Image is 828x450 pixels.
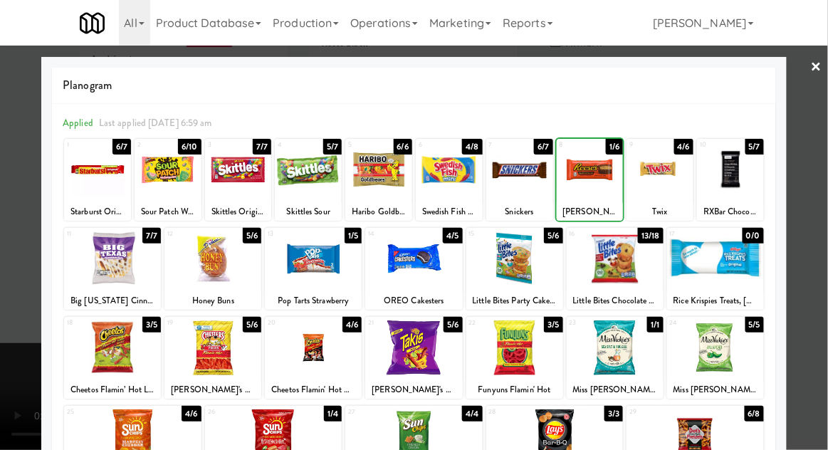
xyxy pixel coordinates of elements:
div: 5/6 [243,228,261,244]
div: 6/6 [394,139,412,155]
div: Skittles Sour [275,203,342,221]
span: Applied [63,116,93,130]
div: 26 [208,406,273,418]
div: Little Bites Party Cake Muffins [468,292,561,310]
div: 9 [629,139,660,151]
div: OREO Cakesters [365,292,462,310]
div: Little Bites Chocolate Chip Muffins [569,292,661,310]
div: 231/1Miss [PERSON_NAME]'s Sea Salt & Vinegar [567,317,664,399]
div: Skittles Original [207,203,270,221]
div: 17 [670,228,716,240]
div: Swedish Fish Mini [416,203,483,221]
div: 4/8 [462,139,482,155]
div: 6/7 [534,139,552,155]
div: RXBar Chocolate Sea Salt [697,203,764,221]
div: Cheetos Flamin' Hot Crunchy [267,381,360,399]
div: 6 [419,139,449,151]
div: 13 [268,228,313,240]
div: 4/6 [674,139,693,155]
div: 5/6 [243,317,261,333]
div: Twix [627,203,693,221]
div: Starburst Original Flavor Fruit Chews [66,203,129,221]
div: 2 [137,139,168,151]
div: 5/6 [544,228,562,244]
div: Funyuns Flamin' Hot [468,381,561,399]
div: 1613/18Little Bites Chocolate Chip Muffins [567,228,664,310]
div: 1 [67,139,98,151]
div: Rice Krispies Treats, [PERSON_NAME] [667,292,764,310]
div: 56/6Haribo Goldbears [345,139,412,221]
div: 23 [570,317,615,329]
div: Funyuns Flamin' Hot [466,381,563,399]
div: 18 [67,317,112,329]
div: [PERSON_NAME]'s Flamin' Hot Fries [164,381,261,399]
div: 6/10 [178,139,201,155]
div: 4/6 [182,406,201,422]
div: 1/1 [647,317,663,333]
div: Swedish Fish Mini [418,203,481,221]
span: Planogram [63,75,765,96]
div: 5/7 [745,139,764,155]
div: 204/6Cheetos Flamin' Hot Crunchy [265,317,362,399]
div: Miss [PERSON_NAME]'s Sea Salt & Vinegar [569,381,661,399]
div: Cheetos Flamin’ Hot Lime [64,381,161,399]
div: 7 [489,139,520,151]
div: 215/6[PERSON_NAME]'s Fuego Chips [365,317,462,399]
div: 1/5 [345,228,362,244]
div: 0/0 [743,228,764,244]
div: 1/4 [324,406,342,422]
div: 22 [469,317,515,329]
div: 24 [670,317,716,329]
div: 76/7Snickers [486,139,553,221]
div: Twix [629,203,691,221]
div: Haribo Goldbears [347,203,410,221]
div: [PERSON_NAME]'s Flamin' Hot Fries [167,381,259,399]
div: 1/6 [606,139,623,155]
div: [PERSON_NAME] Peanut Butter Cups [559,203,622,221]
div: 117/7Big [US_STATE] Cinnamon Roll [64,228,161,310]
div: 4/6 [342,317,362,333]
div: Rice Krispies Treats, [PERSON_NAME] [669,292,762,310]
a: × [811,46,822,90]
div: 81/6[PERSON_NAME] Peanut Butter Cups [557,139,624,221]
div: Haribo Goldbears [345,203,412,221]
div: 19 [167,317,213,329]
div: Cheetos Flamin’ Hot Lime [66,381,159,399]
img: Micromart [80,11,105,36]
div: 170/0Rice Krispies Treats, [PERSON_NAME] [667,228,764,310]
div: Snickers [486,203,553,221]
div: 3/5 [142,317,161,333]
div: OREO Cakesters [367,292,460,310]
div: Cheetos Flamin' Hot Crunchy [265,381,362,399]
div: Pop Tarts Strawberry [265,292,362,310]
div: Little Bites Party Cake Muffins [466,292,563,310]
div: Sour Patch Watermelon Gummies [135,203,201,221]
div: 4/4 [462,406,482,422]
div: 21 [368,317,414,329]
div: 144/5OREO Cakesters [365,228,462,310]
div: Honey Buns [167,292,259,310]
div: 3 [208,139,239,151]
div: Little Bites Chocolate Chip Muffins [567,292,664,310]
div: 26/10Sour Patch Watermelon Gummies [135,139,201,221]
div: 6/7 [112,139,131,155]
div: 105/7RXBar Chocolate Sea Salt [697,139,764,221]
div: 195/6[PERSON_NAME]'s Flamin' Hot Fries [164,317,261,399]
div: Miss [PERSON_NAME]'s Jalapeno [669,381,762,399]
div: 45/7Skittles Sour [275,139,342,221]
div: Miss [PERSON_NAME]'s Jalapeno [667,381,764,399]
div: Big [US_STATE] Cinnamon Roll [64,292,161,310]
div: Honey Buns [164,292,261,310]
div: 7/7 [253,139,271,155]
div: Skittles Sour [277,203,340,221]
div: 13/18 [638,228,664,244]
div: 16 [570,228,615,240]
div: 5 [348,139,379,151]
div: 6/8 [745,406,764,422]
div: Miss [PERSON_NAME]'s Sea Salt & Vinegar [567,381,664,399]
div: 10 [700,139,730,151]
div: 5/7 [323,139,342,155]
div: 125/6Honey Buns [164,228,261,310]
div: 64/8Swedish Fish Mini [416,139,483,221]
div: 183/5Cheetos Flamin’ Hot Lime [64,317,161,399]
